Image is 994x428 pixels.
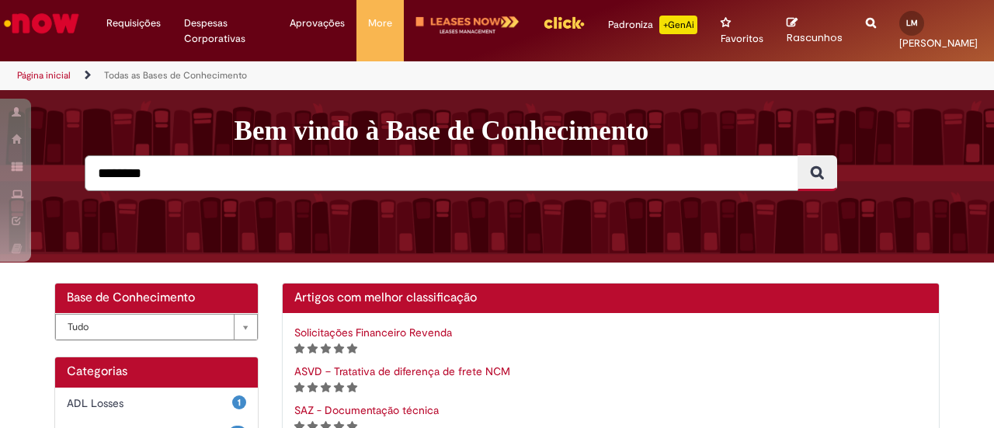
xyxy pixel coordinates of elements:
[334,343,344,354] i: 4
[368,16,392,31] span: More
[294,291,928,305] h2: Artigos com melhor classificação
[321,382,331,393] i: 3
[68,315,226,339] span: Tudo
[294,382,304,393] i: 1
[55,388,258,419] div: 1 ADL Losses
[67,395,232,411] span: ADL Losses
[2,8,82,39] img: ServiceNow
[294,325,452,339] a: Solicitações Financeiro Revenda
[899,37,978,50] span: [PERSON_NAME]
[55,314,258,340] a: Tudo
[308,343,318,354] i: 2
[294,343,304,354] i: 1
[235,115,951,148] h1: Bem vindo à Base de Conhecimento
[184,16,267,47] span: Despesas Corporativas
[787,16,843,45] a: Rascunhos
[659,16,697,34] p: +GenAi
[12,61,651,90] ul: Trilhas de página
[798,155,837,191] button: Pesquisar
[543,11,585,34] img: click_logo_yellow_360x200.png
[85,155,798,191] input: Pesquisar
[106,16,161,31] span: Requisições
[347,382,357,393] i: 5
[334,382,344,393] i: 4
[906,18,918,28] span: LM
[104,69,247,82] a: Todas as Bases de Conhecimento
[294,364,510,378] a: ASVD – Tratativa de diferença de frete NCM
[347,343,357,354] i: 5
[232,395,246,409] span: 1
[294,380,357,394] span: Classificação de artigo - Somente leitura
[55,313,258,340] div: Bases de Conhecimento
[290,16,345,31] span: Aprovações
[321,343,331,354] i: 3
[608,16,697,34] div: Padroniza
[67,365,246,379] h1: Categorias
[308,382,318,393] i: 2
[787,30,843,45] span: Rascunhos
[294,403,439,417] a: SAZ - Documentação técnica
[294,341,357,355] span: Classificação de artigo - Somente leitura
[67,291,246,305] h2: Base de Conhecimento
[721,31,763,47] span: Favoritos
[415,16,520,35] img: logo-leases-transp-branco.png
[17,69,71,82] a: Página inicial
